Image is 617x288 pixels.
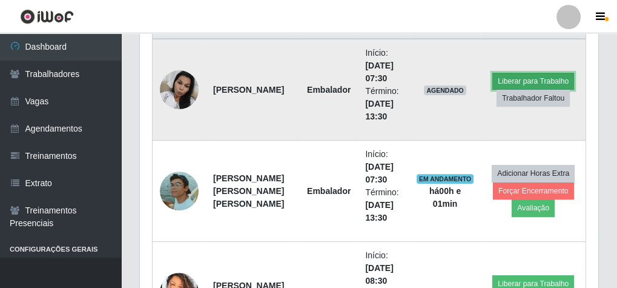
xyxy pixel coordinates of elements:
[365,47,401,85] li: Início:
[365,148,401,186] li: Início:
[492,165,575,182] button: Adicionar Horas Extra
[365,99,393,121] time: [DATE] 13:30
[365,200,393,223] time: [DATE] 13:30
[512,199,555,216] button: Avaliação
[307,186,351,196] strong: Embalador
[417,174,474,184] span: EM ANDAMENTO
[160,172,199,210] img: 1756149740665.jpeg
[213,85,284,95] strong: [PERSON_NAME]
[365,249,401,287] li: Início:
[424,85,466,95] span: AGENDADO
[365,85,401,123] li: Término:
[429,186,461,209] strong: há 00 h e 01 min
[213,173,284,209] strong: [PERSON_NAME] [PERSON_NAME] [PERSON_NAME]
[497,90,570,107] button: Trabalhador Faltou
[307,85,351,95] strong: Embalador
[365,162,393,184] time: [DATE] 07:30
[20,9,74,24] img: CoreUI Logo
[365,186,401,224] li: Término:
[160,64,199,115] img: 1730308333367.jpeg
[493,183,574,199] button: Forçar Encerramento
[365,263,393,286] time: [DATE] 08:30
[365,61,393,83] time: [DATE] 07:30
[492,73,574,90] button: Liberar para Trabalho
